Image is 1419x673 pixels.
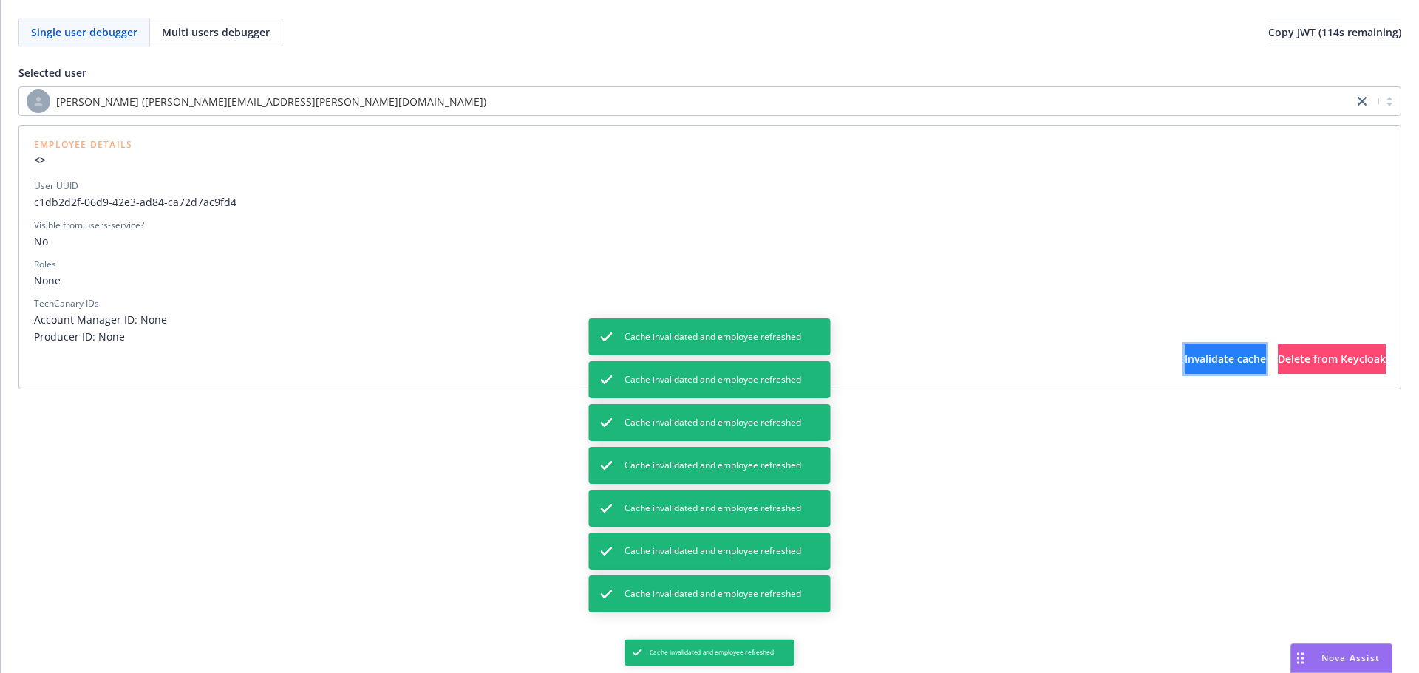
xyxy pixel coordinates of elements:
[34,233,1386,249] span: No
[625,373,801,386] span: Cache invalidated and employee refreshed
[34,219,144,232] div: Visible from users-service?
[34,152,132,168] a: <>
[1291,644,1310,672] div: Drag to move
[162,24,270,40] span: Multi users debugger
[1278,344,1386,374] button: Delete from Keycloak
[625,330,801,344] span: Cache invalidated and employee refreshed
[34,140,132,149] span: Employee Details
[1268,25,1401,39] span: Copy JWT ( 114 s remaining)
[34,297,99,310] div: TechCanary IDs
[625,544,801,558] span: Cache invalidated and employee refreshed
[34,258,56,271] div: Roles
[1268,18,1401,47] button: Copy JWT (114s remaining)
[27,89,1346,113] span: [PERSON_NAME] ([PERSON_NAME][EMAIL_ADDRESS][PERSON_NAME][DOMAIN_NAME])
[34,180,78,193] div: User UUID
[31,24,137,40] span: Single user debugger
[1185,344,1266,374] button: Invalidate cache
[34,194,1386,210] span: c1db2d2f-06d9-42e3-ad84-ca72d7ac9fd4
[625,416,801,429] span: Cache invalidated and employee refreshed
[34,329,1386,344] span: Producer ID: None
[34,312,1386,327] span: Account Manager ID: None
[1290,643,1392,673] button: Nova Assist
[34,273,1386,288] span: None
[18,66,86,80] span: Selected user
[56,94,486,109] span: [PERSON_NAME] ([PERSON_NAME][EMAIL_ADDRESS][PERSON_NAME][DOMAIN_NAME])
[625,459,801,472] span: Cache invalidated and employee refreshed
[1185,352,1266,366] span: Invalidate cache
[650,648,774,657] span: Cache invalidated and employee refreshed
[1278,352,1386,366] span: Delete from Keycloak
[625,502,801,515] span: Cache invalidated and employee refreshed
[1321,652,1380,664] span: Nova Assist
[1353,92,1371,110] a: close
[625,587,801,601] span: Cache invalidated and employee refreshed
